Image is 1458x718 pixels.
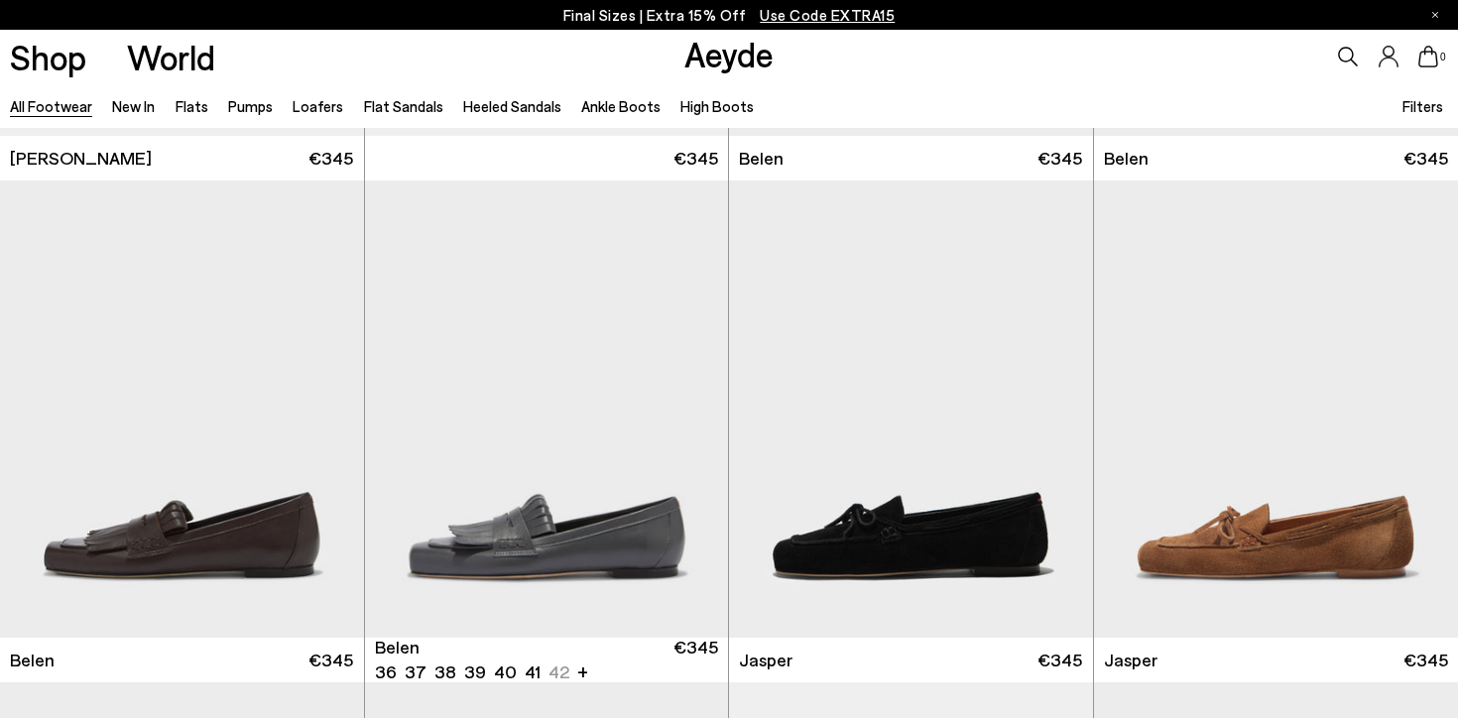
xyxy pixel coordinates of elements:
span: €345 [673,146,718,171]
a: Flats [176,97,208,115]
ul: variant [375,659,563,684]
span: €345 [308,648,353,672]
a: Shop [10,40,86,74]
a: Pumps [228,97,273,115]
span: €345 [1403,648,1448,672]
li: 40 [494,659,517,684]
span: Belen [10,648,55,672]
a: Heeled Sandals [463,97,561,115]
a: Ankle Boots [581,97,661,115]
a: Loafers [293,97,343,115]
span: 0 [1438,52,1448,62]
span: Jasper [739,648,792,672]
li: 39 [464,659,486,684]
span: Belen [1104,146,1149,171]
img: Belen Tassel Loafers [365,180,729,638]
span: €345 [673,635,718,684]
li: 41 [525,659,541,684]
span: €345 [308,146,353,171]
span: Belen [375,635,420,659]
a: Flat Sandals [364,97,443,115]
span: Navigate to /collections/ss25-final-sizes [760,6,895,24]
a: High Boots [680,97,754,115]
span: €345 [1037,146,1082,171]
li: 38 [434,659,456,684]
span: €345 [1403,146,1448,171]
a: 0 [1418,46,1438,67]
p: Final Sizes | Extra 15% Off [563,3,896,28]
span: €345 [1037,648,1082,672]
span: Belen [739,146,784,171]
img: Jasper Moccasin Loafers [729,180,1093,638]
a: World [127,40,215,74]
a: Jasper €345 [729,638,1093,682]
span: [PERSON_NAME] [10,146,152,171]
a: Aeyde [684,33,774,74]
div: 1 / 6 [365,180,729,638]
a: Belen 36 37 38 39 40 41 42 + €345 [365,638,729,682]
a: €345 [365,136,729,180]
li: 36 [375,659,397,684]
a: Belen €345 [729,136,1093,180]
li: + [577,658,588,684]
a: Next slide Previous slide [365,180,729,638]
li: 37 [405,659,426,684]
span: Jasper [1104,648,1157,672]
a: All Footwear [10,97,92,115]
span: Filters [1402,97,1443,115]
a: New In [112,97,155,115]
